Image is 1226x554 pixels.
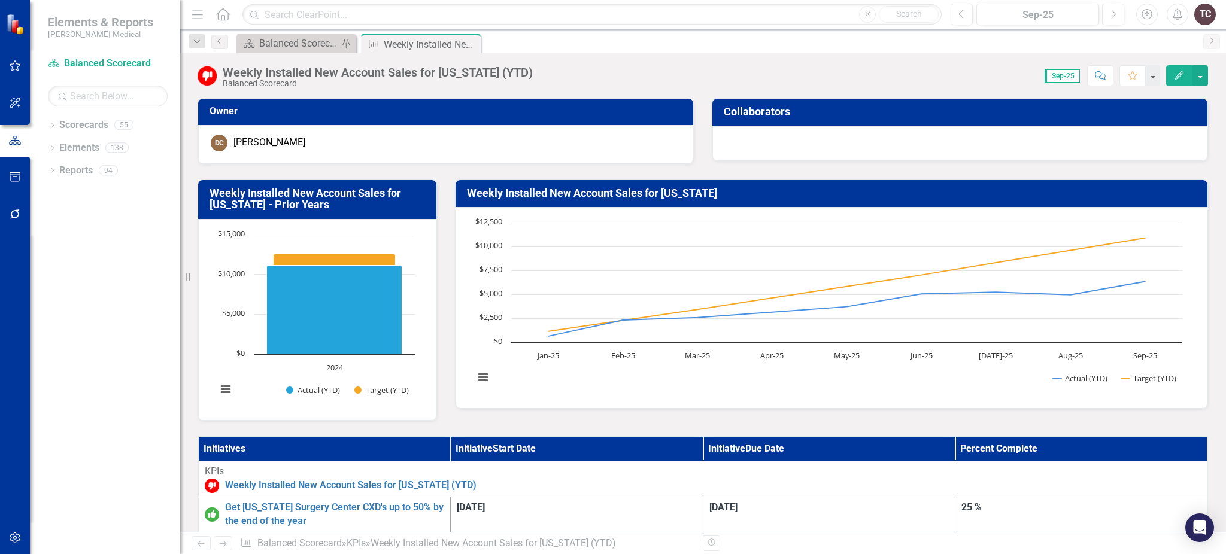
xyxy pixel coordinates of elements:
[909,350,932,361] text: Jun-25
[225,501,444,528] a: Get [US_STATE] Surgery Center CXD's up to 50% by the end of the year
[48,29,153,39] small: [PERSON_NAME] Medical
[981,8,1095,22] div: Sep-25
[1121,373,1177,383] button: Show Target (YTD)
[211,229,421,408] svg: Interactive chart
[198,66,217,86] img: Below Target
[267,266,402,355] g: Actual (YTD), bar series 1 of 2 with 1 bar.
[198,497,451,532] td: Double-Click to Edit Right Click for Context Menu
[451,497,703,532] td: Double-Click to Edit
[48,57,168,71] a: Balanced Scorecard
[480,312,502,322] text: $2,500
[1185,513,1214,542] div: Open Intercom Messenger
[274,254,396,355] path: 2024, 12,588. Target (YTD).
[961,501,1201,515] div: 25 %
[99,165,118,175] div: 94
[59,141,99,155] a: Elements
[240,537,694,550] div: » »
[879,6,939,23] button: Search
[205,507,219,522] img: On or Above Target
[979,350,1013,361] text: [DATE]-25
[242,4,942,25] input: Search ClearPoint...
[233,136,305,150] div: [PERSON_NAME]
[354,385,409,395] button: Show Target (YTD)
[114,120,133,130] div: 55
[59,118,108,132] a: Scorecards
[760,350,784,361] text: Apr-25
[225,479,1201,492] a: Weekly Installed New Account Sales for [US_STATE] (YTD)
[467,187,1201,199] h3: Weekly Installed New Account Sales for [US_STATE]
[1133,350,1157,361] text: Sep-25
[274,254,396,355] g: Target (YTD), bar series 2 of 2 with 1 bar.
[457,501,485,513] span: [DATE]
[6,14,27,35] img: ClearPoint Strategy
[257,537,342,549] a: Balanced Scorecard
[223,66,533,79] div: Weekly Installed New Account Sales for [US_STATE] (YTD)
[896,9,922,19] span: Search
[709,501,738,513] span: [DATE]
[211,135,227,151] div: DC
[703,497,955,532] td: Double-Click to Edit
[480,288,502,299] text: $5,000
[494,336,502,346] text: $0
[685,350,710,361] text: Mar-25
[480,264,502,275] text: $7,500
[239,36,338,51] a: Balanced Scorecard Welcome Page
[217,381,233,397] button: View chart menu, Chart
[326,362,344,373] text: 2024
[384,37,478,52] div: Weekly Installed New Account Sales for [US_STATE] (YTD)
[468,217,1195,396] div: Chart. Highcharts interactive chart.
[267,266,402,355] path: 2024, 11,111. Actual (YTD).
[236,348,245,358] text: $0
[222,308,245,318] text: $5,000
[347,537,366,549] a: KPIs
[211,229,424,408] div: Chart. Highcharts interactive chart.
[48,15,153,29] span: Elements & Reports
[371,537,616,549] div: Weekly Installed New Account Sales for [US_STATE] (YTD)
[210,187,429,211] h3: Weekly Installed New Account Sales for [US_STATE] - Prior Years
[1194,4,1216,25] button: TC
[205,465,1201,479] div: KPIs
[468,217,1188,396] svg: Interactive chart
[611,350,635,361] text: Feb-25
[259,36,338,51] div: Balanced Scorecard Welcome Page
[1053,373,1108,383] button: Show Actual (YTD)
[105,143,129,153] div: 138
[205,479,219,493] img: Below Target
[198,461,1207,497] td: Double-Click to Edit Right Click for Context Menu
[546,279,1147,339] g: Actual (YTD), line 1 of 2 with 9 data points.
[546,236,1147,334] g: Target (YTD), line 2 of 2 with 9 data points.
[474,369,491,385] button: View chart menu, Chart
[218,268,245,279] text: $10,000
[475,240,502,251] text: $10,000
[48,86,168,106] input: Search Below...
[218,228,245,239] text: $15,000
[210,106,686,117] h3: Owner
[475,216,502,227] text: $12,500
[536,350,559,361] text: Jan-25
[1058,350,1082,361] text: Aug-25
[286,385,341,395] button: Show Actual (YTD)
[223,79,533,88] div: Balanced Scorecard
[834,350,860,361] text: May-25
[976,4,1099,25] button: Sep-25
[59,164,93,178] a: Reports
[1045,69,1080,83] span: Sep-25
[724,106,1200,118] h3: Collaborators
[955,497,1208,532] td: Double-Click to Edit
